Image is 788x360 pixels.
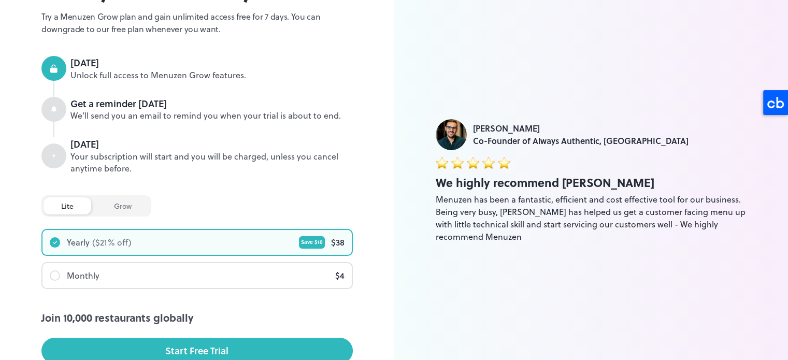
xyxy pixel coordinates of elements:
img: star [436,156,448,169]
div: We’ll send you an email to remind you when your trial is about to end. [70,110,353,122]
div: Your subscription will start and you will be charged, unless you cancel anytime before. [70,151,353,175]
div: grow [96,197,149,214]
div: Get a reminder [DATE] [70,97,353,110]
div: lite [44,197,91,214]
img: star [451,156,464,169]
div: $ 38 [331,236,345,249]
img: star [467,156,479,169]
div: [DATE] [70,56,353,69]
img: star [498,156,510,169]
div: Yearly [67,236,90,249]
div: Menuzen has been a fantastic, efficient and cost effective tool for our business. Being very busy... [436,193,747,243]
div: ($ 21 % off) [92,236,132,249]
div: Start Free Trial [165,343,228,358]
div: [DATE] [70,137,353,151]
div: $ 4 [335,269,345,282]
p: Try a Menuzen Grow plan and gain unlimited access free for 7 days. You can downgrade to our free ... [41,10,353,35]
div: Unlock full access to Menuzen Grow features. [70,69,353,81]
div: Monthly [67,269,99,282]
img: Jade Hajj [436,119,467,150]
div: Join 10,000 restaurants globally [41,310,353,325]
div: Save $ 10 [299,236,325,249]
div: [PERSON_NAME] [473,122,689,135]
div: Co-Founder of Always Authentic, [GEOGRAPHIC_DATA] [473,135,689,147]
img: star [482,156,495,169]
div: We highly recommend [PERSON_NAME] [436,174,747,191]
